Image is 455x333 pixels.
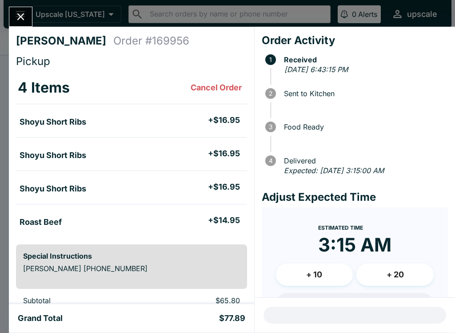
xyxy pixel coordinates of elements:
span: Pickup [16,55,50,68]
button: + 20 [356,264,434,286]
p: [PERSON_NAME] [PHONE_NUMBER] [23,264,240,273]
h5: Shoyu Short Ribs [20,117,86,127]
h5: $77.89 [219,313,245,324]
span: Delivered [279,157,448,165]
p: Subtotal [23,296,138,305]
h5: + $16.95 [208,182,240,192]
text: 1 [269,56,272,63]
h5: Shoyu Short Ribs [20,183,86,194]
h4: Order Activity [262,34,448,47]
button: Close [9,7,32,26]
span: Estimated Time [318,224,363,231]
h5: + $14.95 [208,215,240,226]
table: orders table [16,72,247,237]
h6: Special Instructions [23,252,240,260]
h5: Grand Total [18,313,63,324]
span: Food Ready [279,123,448,131]
h4: Adjust Expected Time [262,191,448,204]
button: Cancel Order [187,79,245,97]
em: [DATE] 6:43:15 PM [284,65,348,74]
text: 2 [269,90,272,97]
h5: Shoyu Short Ribs [20,150,86,161]
span: Received [279,56,448,64]
text: 3 [269,123,272,130]
h5: + $16.95 [208,115,240,126]
p: $65.80 [152,296,239,305]
h5: + $16.95 [208,148,240,159]
h4: Order # 169956 [113,34,189,48]
h3: 4 Items [18,79,70,97]
em: Expected: [DATE] 3:15:00 AM [284,166,384,175]
button: + 10 [276,264,353,286]
time: 3:15 AM [318,233,391,256]
span: Sent to Kitchen [279,89,448,97]
text: 4 [268,157,272,164]
h4: [PERSON_NAME] [16,34,113,48]
h5: Roast Beef [20,217,62,227]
